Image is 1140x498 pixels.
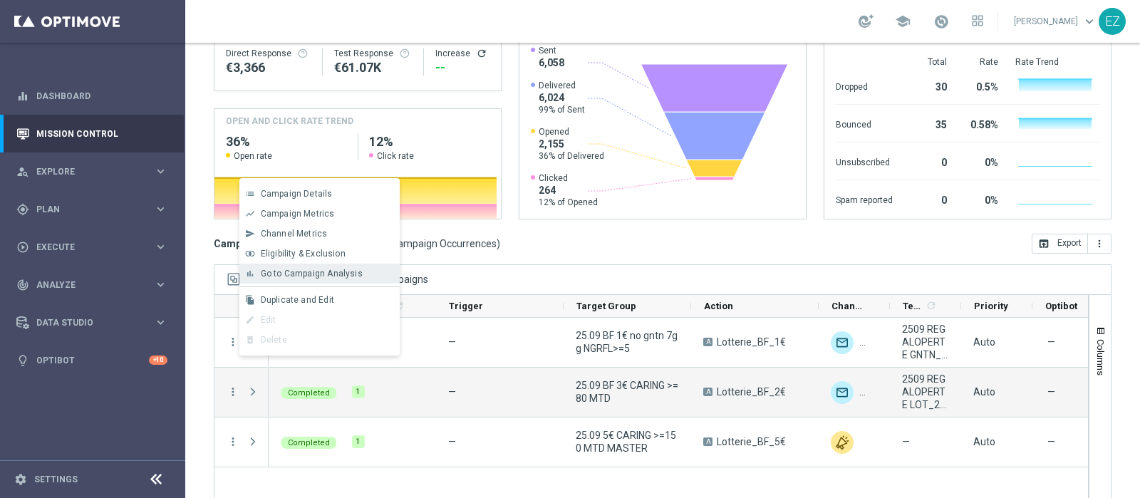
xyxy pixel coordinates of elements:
h2: 36% [226,133,346,150]
span: Explore [36,167,154,176]
img: Other [859,331,882,354]
button: person_search Explore keyboard_arrow_right [16,166,168,177]
div: Test Response [334,48,413,59]
div: Dropped [836,74,893,97]
div: Dashboard [16,77,167,115]
div: EZ [1099,8,1126,35]
div: Total [910,56,947,68]
i: gps_fixed [16,203,29,216]
span: — [448,436,456,447]
span: — [448,336,456,348]
span: 264 [539,184,598,197]
div: Direct Response [226,48,311,59]
div: Press SPACE to select this row. [214,318,269,368]
a: Dashboard [36,77,167,115]
button: open_in_browser Export [1032,234,1088,254]
span: Target Group [576,301,636,311]
span: — [1047,435,1055,448]
button: more_vert [227,385,239,398]
span: 6,024 [539,91,585,104]
div: €61,074 [334,59,413,76]
div: Analyze [16,279,154,291]
div: 1 [352,385,365,398]
i: keyboard_arrow_right [154,278,167,291]
a: Settings [34,475,78,484]
i: list [245,189,255,199]
span: — [1047,385,1055,398]
button: show_chart Campaign Metrics [239,204,400,224]
span: Calculate column [923,298,937,313]
span: Click rate [377,150,414,162]
span: Clicked [539,172,598,184]
span: — [1047,336,1055,348]
span: Campaign Metrics [261,209,335,219]
div: play_circle_outline Execute keyboard_arrow_right [16,242,168,253]
img: Optimail [831,331,854,354]
div: +10 [149,356,167,365]
button: file_copy Duplicate and Edit [239,290,400,310]
i: more_vert [1094,238,1105,249]
button: list Campaign Details [239,184,400,204]
div: Data Studio keyboard_arrow_right [16,317,168,328]
div: 0.58% [964,112,998,135]
i: open_in_browser [1038,238,1050,249]
span: Plan [36,205,154,214]
i: track_changes [16,279,29,291]
colored-tag: Completed [281,385,337,399]
span: ) [497,237,500,250]
i: keyboard_arrow_right [154,202,167,216]
i: keyboard_arrow_right [154,316,167,329]
i: send [245,229,255,239]
button: track_changes Analyze keyboard_arrow_right [16,279,168,291]
div: Execute [16,241,154,254]
div: Press SPACE to deselect this row. [214,368,269,417]
div: Plan [16,203,154,216]
div: Rate Trend [1015,56,1099,68]
span: Templates [903,301,923,311]
button: equalizer Dashboard [16,90,168,102]
button: bar_chart Go to Campaign Analysis [239,264,400,284]
span: Auto [973,386,995,398]
div: 0.5% [964,74,998,97]
span: Execute [36,243,154,251]
div: Increase [435,48,489,59]
i: bar_chart [245,269,255,279]
div: Spam reported [836,187,893,210]
span: 2509 REGALOPERTE GNTN_2025_09_25 [902,323,949,361]
span: 2,155 [539,138,604,150]
button: join_inner Eligibility & Exclusion [239,244,400,264]
span: Action [704,301,733,311]
div: 35 [910,112,947,135]
div: Other [831,431,854,454]
span: 25.09 5€ CARING >=150 MTD MASTER [576,429,679,455]
span: Lotterie_BF_1€ [717,336,786,348]
div: Unsubscribed [836,150,893,172]
colored-tag: Completed [281,435,337,449]
i: settings [14,473,27,486]
h4: OPEN AND CLICK RATE TREND [226,115,353,128]
span: 12% of Opened [539,197,598,208]
span: Lotterie_BF_2€ [717,385,786,398]
div: 0% [964,187,998,210]
span: 25.09 BF 3€ CARING >=80 MTD [576,379,679,405]
img: Other [859,381,882,404]
div: lightbulb Optibot +10 [16,355,168,366]
span: Analyze [36,281,154,289]
div: €3,366 [226,59,311,76]
i: file_copy [245,295,255,305]
i: equalizer [16,90,29,103]
i: refresh [476,48,487,59]
div: 30 [910,74,947,97]
span: school [895,14,911,29]
div: Explore [16,165,154,178]
span: A [703,437,712,446]
div: gps_fixed Plan keyboard_arrow_right [16,204,168,215]
span: Opened [539,126,604,138]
